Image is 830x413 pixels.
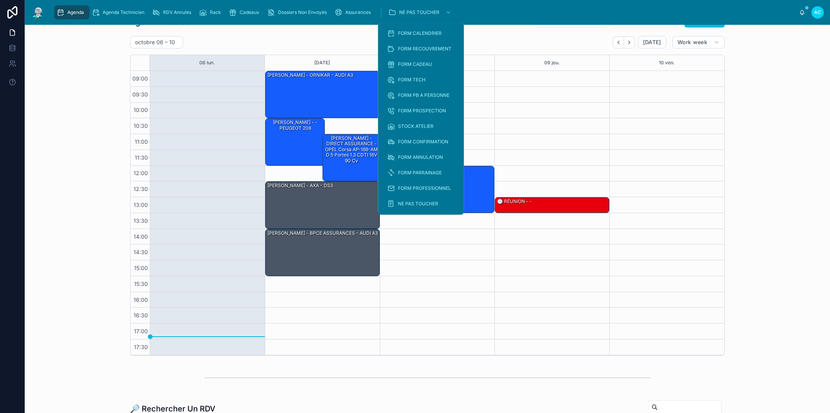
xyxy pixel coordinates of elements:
div: [PERSON_NAME] - BPCE ASSURANCES - AUDI A3 [267,230,379,237]
a: STOCK ATELIER [382,119,459,133]
span: 11:00 [133,138,150,145]
a: NE PAS TOUCHER [382,197,459,211]
span: 16:00 [132,296,150,303]
a: FORM CONFIRMATION [382,135,459,149]
span: 16:30 [132,312,150,318]
span: FORM PROFESSIONNEL [398,185,451,191]
span: FORM CONFIRMATION [398,139,448,145]
span: FORM CADEAU [398,61,432,67]
span: Rack [210,9,221,15]
span: STOCK ATELIER [398,123,434,129]
a: FORM PROSPECTION [382,104,459,118]
span: FORM PARRAINAGE [398,170,442,176]
div: scrollable content [51,4,799,21]
span: Assurances [345,9,371,15]
div: [PERSON_NAME] - AXA - DS3 [266,182,379,228]
a: NE PAS TOUCHER [386,5,455,19]
div: 🕒 RÉUNION - - [495,198,609,213]
img: App logo [31,6,45,19]
span: FORM PROSPECTION [398,108,446,114]
a: Assurances [332,5,376,19]
a: FORM TECH [382,73,459,87]
button: 10 ven. [659,55,675,71]
span: NE PAS TOUCHER [398,201,438,207]
a: FORM PROFESSIONNEL [382,181,459,195]
div: [PERSON_NAME] - - PEUGEOT 208 [266,119,324,165]
a: Cadeaux [226,5,265,19]
span: 17:30 [132,344,150,350]
div: [PERSON_NAME] - DIRECT ASSURANCE - OPEL Corsa AP-168-AM D 5 portes 1.3 CDTI 16V 90 cv [323,134,379,181]
span: 14:30 [132,249,150,255]
span: FORM PB A PERSONNE [398,92,449,98]
a: FORM CALENDRIER [382,26,459,40]
span: Agenda [67,9,84,15]
span: FORM TECH [398,77,425,83]
button: [DATE] [638,36,666,48]
span: FORM RECOUVREMENT [398,46,451,52]
a: FORM PB A PERSONNE [382,88,459,102]
a: Agenda [54,5,89,19]
span: 12:30 [132,186,150,192]
span: Cadeaux [240,9,259,15]
a: FORM RECOUVREMENT [382,42,459,56]
button: Work week [672,36,725,48]
span: AC [814,9,821,15]
a: FORM PARRAINAGE [382,166,459,180]
span: 15:30 [132,280,150,287]
span: Agenda Technicien [103,9,144,15]
button: 09 jeu. [544,55,560,71]
div: [PERSON_NAME] - BPCE ASSURANCES - AUDI A3 [266,229,379,276]
span: Work week [677,39,707,46]
span: 10:00 [132,107,150,113]
div: [PERSON_NAME] - - PEUGEOT 208 [267,119,324,132]
span: 13:30 [132,217,150,224]
a: RDV Annulés [150,5,197,19]
span: [DATE] [643,39,661,46]
span: 10:30 [132,122,150,129]
span: RDV Annulés [163,9,191,15]
a: Agenda Technicien [89,5,150,19]
span: Dossiers Non Envoyés [278,9,327,15]
div: 🕒 RÉUNION - - [496,198,533,205]
button: [DATE] [314,55,330,71]
span: 13:00 [132,201,150,208]
span: 09:30 [130,91,150,98]
div: [PERSON_NAME] - ORNIKAR - AUDI A3 [267,72,354,79]
a: FORM ANNULATION [382,150,459,164]
span: 15:00 [132,265,150,271]
button: 06 lun. [199,55,215,71]
span: FORM CALENDRIER [398,30,442,36]
h2: octobre 06 – 10 [135,38,175,46]
span: 12:00 [132,170,150,176]
button: Next [624,36,635,48]
span: 17:00 [132,328,150,334]
span: 09:00 [130,75,150,82]
div: [PERSON_NAME] - AXA - DS3 [267,182,334,189]
button: Back [613,36,624,48]
a: FORM CADEAU [382,57,459,71]
span: 11:30 [133,154,150,161]
span: 14:00 [132,233,150,240]
a: Dossiers Non Envoyés [265,5,332,19]
a: Rack [197,5,226,19]
span: NE PAS TOUCHER [399,9,439,15]
span: FORM ANNULATION [398,154,443,160]
div: [PERSON_NAME] - ORNIKAR - AUDI A3 [266,71,379,118]
div: [PERSON_NAME] - DIRECT ASSURANCE - OPEL Corsa AP-168-AM D 5 portes 1.3 CDTI 16V 90 cv [324,135,379,164]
